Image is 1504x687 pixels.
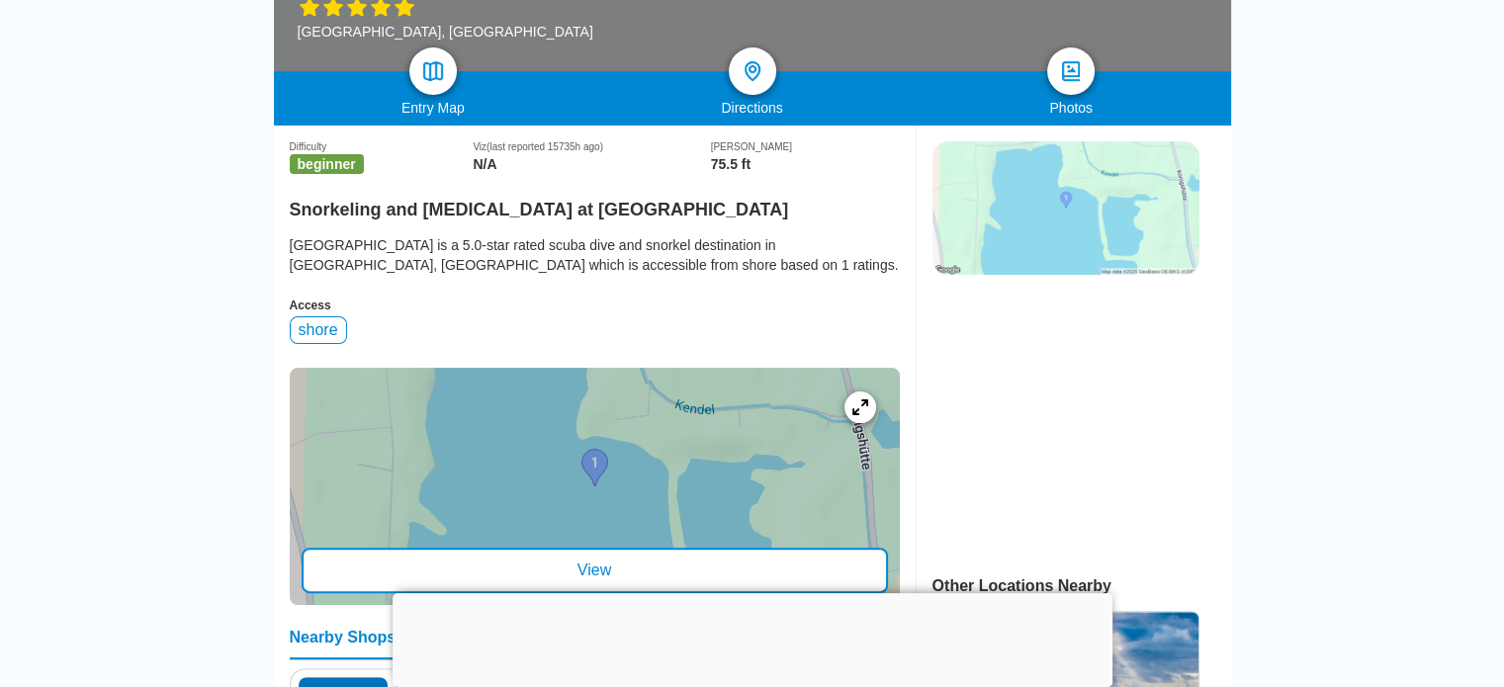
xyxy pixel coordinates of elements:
[711,141,900,152] div: [PERSON_NAME]
[409,47,457,95] a: map
[290,235,900,275] div: [GEOGRAPHIC_DATA] is a 5.0-star rated scuba dive and snorkel destination in [GEOGRAPHIC_DATA], [G...
[1059,59,1083,83] img: photos
[290,188,900,220] h2: Snorkeling and [MEDICAL_DATA] at [GEOGRAPHIC_DATA]
[421,59,445,83] img: map
[711,156,900,172] div: 75.5 ft
[741,59,764,83] img: directions
[473,141,710,152] div: Viz (last reported 15735h ago)
[274,100,593,116] div: Entry Map
[1047,47,1095,95] a: photos
[302,548,888,593] div: View
[912,100,1231,116] div: Photos
[290,141,474,152] div: Difficulty
[290,629,397,659] div: Nearby Shops
[932,577,1231,595] div: Other Locations Nearby
[592,100,912,116] div: Directions
[290,316,347,344] div: shore
[290,154,364,174] span: beginner
[932,141,1199,275] img: staticmap
[932,295,1197,542] iframe: Advertisement
[298,24,593,40] div: [GEOGRAPHIC_DATA], [GEOGRAPHIC_DATA]
[393,593,1112,682] iframe: Advertisement
[290,299,900,312] div: Access
[473,156,710,172] div: N/A
[290,368,900,605] a: entry mapView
